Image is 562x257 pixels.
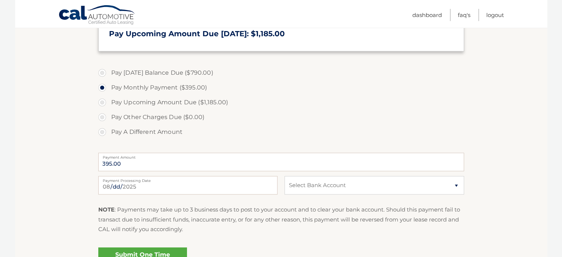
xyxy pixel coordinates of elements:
a: FAQ's [458,9,470,21]
label: Pay [DATE] Balance Due ($790.00) [98,65,464,80]
label: Pay Monthly Payment ($395.00) [98,80,464,95]
label: Pay A Different Amount [98,125,464,139]
label: Pay Other Charges Due ($0.00) [98,110,464,125]
label: Pay Upcoming Amount Due ($1,185.00) [98,95,464,110]
a: Cal Automotive [58,5,136,26]
strong: NOTE [98,206,115,213]
input: Payment Date [98,176,277,195]
label: Payment Amount [98,153,464,159]
a: Logout [486,9,504,21]
label: Payment Processing Date [98,176,277,182]
p: : Payments may take up to 3 business days to post to your account and to clear your bank account.... [98,205,464,234]
input: Payment Amount [98,153,464,171]
h3: Pay Upcoming Amount Due [DATE]: $1,185.00 [109,29,453,38]
a: Dashboard [412,9,442,21]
